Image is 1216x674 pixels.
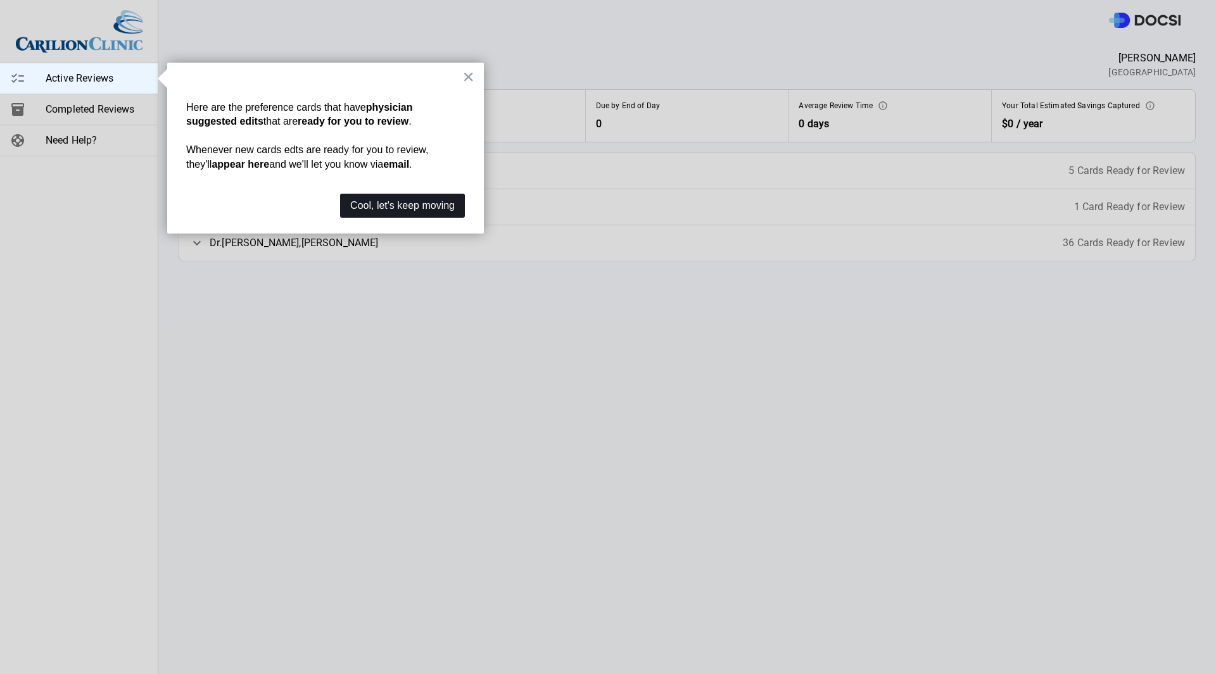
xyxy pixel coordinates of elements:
[408,116,411,127] span: .
[298,116,408,127] strong: ready for you to review
[462,66,474,87] button: Close
[186,102,366,113] span: Here are the preference cards that have
[212,159,269,170] strong: appear here
[186,144,431,169] span: Whenever new cards edts are ready for you to review, they'll
[186,102,415,127] strong: physician suggested edits
[409,159,412,170] span: .
[263,116,298,127] span: that are
[269,159,383,170] span: and we'll let you know via
[340,194,465,218] button: Cool, let's keep moving
[383,159,409,170] strong: email
[46,71,148,86] span: Active Reviews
